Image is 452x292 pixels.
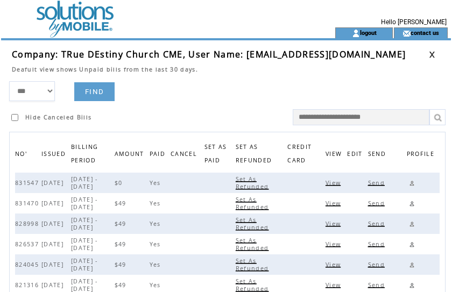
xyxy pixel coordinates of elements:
[115,261,129,268] span: $49
[326,147,344,163] span: VIEW
[368,261,387,267] a: Send
[326,240,343,247] a: View
[15,150,30,156] a: NO'
[115,150,147,156] a: AMOUNT
[115,147,147,163] span: AMOUNT
[407,198,417,209] a: Edit profile
[204,140,227,169] span: SET AS PAID
[407,178,417,188] a: Edit profile
[150,200,164,207] span: Yes
[407,219,417,229] a: Edit profile
[368,220,387,226] a: Send
[41,147,68,163] span: ISSUED
[368,200,387,206] a: Send
[41,281,66,289] span: [DATE]
[41,240,66,248] span: [DATE]
[407,260,417,270] a: Edit profile
[402,29,411,38] img: contact_us_icon.gif
[15,220,41,227] span: 828998
[326,220,343,227] span: Click to view this bill
[41,150,68,156] a: ISSUED
[236,196,272,210] a: Set As Refunded
[236,277,272,291] a: Set As Refunded
[12,48,406,60] span: Company: TRue DEstiny Church CME, User Name: [EMAIL_ADDRESS][DOMAIN_NAME]
[236,257,272,271] a: Set As Refunded
[15,200,41,207] span: 831470
[71,140,98,169] span: BILLING PERIOD
[326,200,343,207] span: Click to view this bill
[115,281,129,289] span: $49
[407,147,437,163] span: PROFILE
[41,200,66,207] span: [DATE]
[326,240,343,248] span: Click to view this bill
[150,179,164,187] span: Yes
[368,179,387,187] span: Click to send this bill to cutomer's email
[360,29,377,36] a: logout
[347,147,365,163] span: EDIT
[368,281,387,288] a: Send
[115,220,129,227] span: $49
[15,261,41,268] span: 824045
[407,239,417,250] a: Edit profile
[326,179,343,186] a: View
[407,280,417,290] a: Edit profile
[368,261,387,268] span: Click to send this bill to cutomer's email
[25,113,91,121] span: Hide Canceled Bills
[15,179,41,187] span: 831547
[115,240,129,248] span: $49
[352,29,360,38] img: account_icon.gif
[236,257,272,272] span: Click to set this bill as refunded
[326,200,343,206] a: View
[71,143,98,163] a: BILLING PERIOD
[236,216,272,230] a: Set As Refunded
[287,140,312,169] span: CREDIT CARD
[41,179,66,187] span: [DATE]
[368,281,387,289] span: Click to send this bill to cutomer's email
[236,196,272,211] span: Click to set this bill as refunded
[71,196,98,211] span: [DATE] - [DATE]
[368,147,389,163] span: Send the bill to the customer's email
[171,147,200,163] span: CANCEL
[71,257,98,272] span: [DATE] - [DATE]
[368,240,387,247] a: Send
[368,240,387,248] span: Click to send this bill to cutomer's email
[326,220,343,226] a: View
[15,240,41,248] span: 826537
[115,179,125,187] span: $0
[74,82,115,101] a: FIND
[12,66,198,73] span: Deafult view shows Unpaid bills from the last 30 days.
[71,216,98,231] span: [DATE] - [DATE]
[41,261,66,268] span: [DATE]
[150,240,164,248] span: Yes
[368,200,387,207] span: Click to send this bill to cutomer's email
[381,18,447,26] span: Hello [PERSON_NAME]
[71,175,98,190] span: [DATE] - [DATE]
[411,29,439,36] a: contact us
[150,220,164,227] span: Yes
[150,261,164,268] span: Yes
[236,216,272,231] span: Click to set this bill as refunded
[236,175,272,190] span: Click to set this bill as refunded
[236,175,272,189] a: Set As Refunded
[326,261,343,268] span: Click to view this bill
[236,237,272,251] a: Set As Refunded
[150,281,164,289] span: Yes
[236,237,272,252] span: Click to set this bill as refunded
[71,237,98,252] span: [DATE] - [DATE]
[150,147,168,163] span: PAID
[326,281,343,289] span: Click to view this bill
[326,281,343,288] a: View
[326,179,343,187] span: Click to view this bill
[41,220,66,227] span: [DATE]
[150,150,168,156] a: PAID
[115,200,129,207] span: $49
[326,261,343,267] a: View
[368,179,387,186] a: Send
[236,140,275,169] span: SET AS REFUNDED
[368,220,387,227] span: Click to send this bill to cutomer's email
[15,281,41,289] span: 821316
[15,147,30,163] span: NO'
